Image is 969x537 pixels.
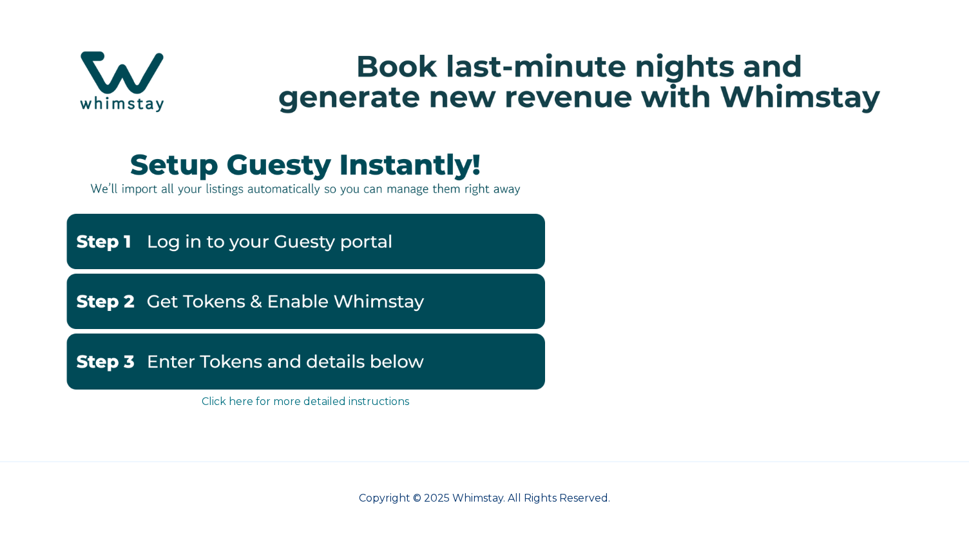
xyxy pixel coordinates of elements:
a: Click here for more detailed instructions [202,395,409,408]
p: Copyright © 2025 Whimstay. All Rights Reserved. [66,491,903,506]
img: Guestystep1-2 [66,214,545,269]
img: Hubspot header for SSOB (4) [13,32,956,131]
img: EnterbelowGuesty [66,334,545,389]
img: GuestyTokensandenable [66,274,545,329]
img: instantlyguesty [66,136,545,208]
